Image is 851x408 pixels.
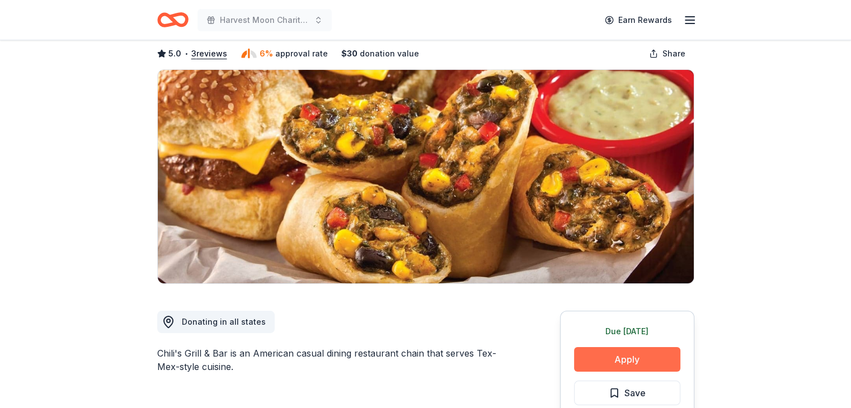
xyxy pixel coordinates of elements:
button: Harvest Moon Charity Dance [198,9,332,31]
a: Home [157,7,189,33]
button: Share [640,42,694,65]
button: Apply [574,347,680,372]
button: 3reviews [191,47,227,60]
span: Share [662,47,685,60]
span: approval rate [275,47,328,60]
span: 5.0 [168,47,181,60]
div: Chili's Grill & Bar is an American casual dining restaurant chain that serves Tex-Mex-style cuisine. [157,347,506,373]
span: Save [624,386,646,400]
span: Harvest Moon Charity Dance [220,13,309,27]
span: 6% [260,47,273,60]
span: Donating in all states [182,317,266,326]
span: • [184,49,188,58]
button: Save [574,381,680,405]
span: donation value [360,47,419,60]
img: Image for Chili's [158,70,694,283]
span: $ 30 [341,47,358,60]
a: Earn Rewards [598,10,679,30]
div: Due [DATE] [574,325,680,338]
